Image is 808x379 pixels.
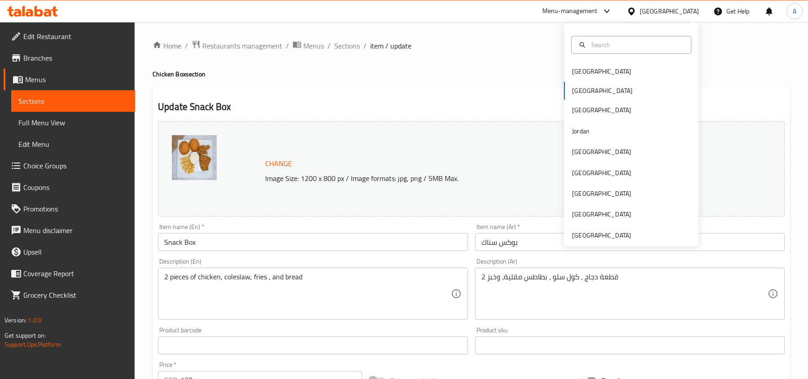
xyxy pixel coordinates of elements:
span: Choice Groups [23,160,128,171]
a: Menu disclaimer [4,220,135,241]
a: Support.OpsPlatform [4,339,61,350]
span: Full Menu View [18,117,128,128]
div: [GEOGRAPHIC_DATA] [640,6,699,16]
li: / [328,40,331,51]
a: Restaurants management [192,40,282,52]
div: [GEOGRAPHIC_DATA] [572,147,631,157]
li: / [363,40,367,51]
span: Menu disclaimer [23,225,128,236]
a: Branches [4,47,135,69]
a: Menus [4,69,135,90]
a: Sections [11,90,135,112]
span: Version: [4,314,26,326]
span: Restaurants management [202,40,282,51]
button: Change [262,154,296,173]
span: Coupons [23,182,128,193]
h4: Chicken Box section [153,70,790,79]
a: Menus [293,40,324,52]
span: Edit Restaurant [23,31,128,42]
span: Coverage Report [23,268,128,279]
a: Coverage Report [4,263,135,284]
textarea: 2 pieces of chicken, coleslaw, fries , and bread [164,273,450,315]
li: / [185,40,188,51]
nav: breadcrumb [153,40,790,52]
div: [GEOGRAPHIC_DATA] [572,230,631,240]
span: Branches [23,53,128,63]
li: / [286,40,289,51]
input: Search [588,40,686,50]
div: [GEOGRAPHIC_DATA] [572,66,631,76]
h2: Update Snack Box [158,100,785,114]
span: Grocery Checklist [23,290,128,300]
a: Home [153,40,181,51]
input: Please enter product barcode [158,336,467,354]
span: Upsell [23,247,128,257]
span: Menus [303,40,324,51]
a: Coupons [4,176,135,198]
div: Menu-management [542,6,598,17]
input: Enter name En [158,233,467,251]
a: Edit Menu [11,133,135,155]
span: Change [265,157,292,170]
span: Sections [18,96,128,106]
input: Please enter product sku [475,336,785,354]
div: Jordan [572,126,590,136]
span: Edit Menu [18,139,128,150]
span: Promotions [23,203,128,214]
a: Edit Restaurant [4,26,135,47]
span: 1.0.0 [28,314,42,326]
span: Get support on: [4,330,46,341]
span: Menus [25,74,128,85]
textarea: 2 قطعة دجاج ، كول سلو ، بطاطس مقلية، وخبز [481,273,768,315]
input: Enter name Ar [475,233,785,251]
a: Promotions [4,198,135,220]
a: Grocery Checklist [4,284,135,306]
a: Sections [334,40,360,51]
img: Snack_Box638911934080789201.jpg [172,135,217,180]
span: item / update [370,40,411,51]
a: Full Menu View [11,112,135,133]
a: Choice Groups [4,155,135,176]
div: [GEOGRAPHIC_DATA] [572,168,631,178]
a: Upsell [4,241,135,263]
div: [GEOGRAPHIC_DATA] [572,105,631,115]
div: [GEOGRAPHIC_DATA] [572,209,631,219]
span: A [793,6,796,16]
p: Image Size: 1200 x 800 px / Image formats: jpg, png / 5MB Max. [262,173,711,184]
div: [GEOGRAPHIC_DATA] [572,189,631,198]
